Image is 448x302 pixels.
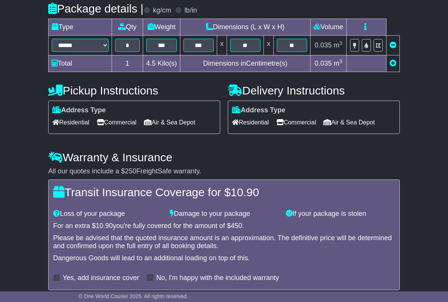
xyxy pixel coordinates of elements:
[53,234,395,251] div: Please be advised that the quoted insurance amount is an approximation. The definitive price will...
[334,60,342,68] span: m
[315,42,332,49] span: 0.035
[97,117,136,129] span: Commercial
[79,293,188,299] span: © One World Courier 2025. All rights reserved.
[323,117,375,129] span: Air & Sea Depot
[53,255,395,263] div: Dangerous Goods will lead to an additional loading on top of this.
[180,19,310,36] td: Dimensions (L x W x H)
[390,42,396,49] a: Remove this item
[156,274,279,283] label: No, I'm happy with the included warranty
[166,210,282,219] div: Damage to your package
[180,56,310,72] td: Dimensions in Centimetre(s)
[230,186,259,199] span: 10.90
[310,19,346,36] td: Volume
[143,19,180,36] td: Weight
[48,56,112,72] td: Total
[282,210,399,219] div: If your package is stolen
[53,222,395,231] div: For an extra $ you're fully covered for the amount of $ .
[232,117,269,129] span: Residential
[217,36,227,56] td: x
[276,117,316,129] span: Commercial
[232,107,286,115] label: Address Type
[63,274,139,283] label: Yes, add insurance cover
[48,19,112,36] td: Type
[153,7,171,15] label: kg/cm
[125,168,136,175] span: 250
[49,210,166,219] div: Loss of your package
[52,107,106,115] label: Address Type
[334,42,342,49] span: m
[96,222,113,230] span: 10.90
[146,60,156,68] span: 4.5
[48,85,220,97] h4: Pickup Instructions
[263,36,273,56] td: x
[231,222,242,230] span: 450
[48,3,144,15] h4: Package details |
[52,117,89,129] span: Residential
[390,60,396,68] a: Add new item
[339,59,342,64] sup: 3
[112,56,143,72] td: 1
[185,7,197,15] label: lb/in
[339,41,342,46] sup: 3
[53,186,395,199] h4: Transit Insurance Coverage for $
[228,85,400,97] h4: Delivery Instructions
[112,19,143,36] td: Qty
[48,168,400,176] div: All our quotes include a $ FreightSafe warranty.
[144,117,195,129] span: Air & Sea Depot
[48,151,400,164] h4: Warranty & Insurance
[315,60,332,68] span: 0.035
[143,56,180,72] td: Kilo(s)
